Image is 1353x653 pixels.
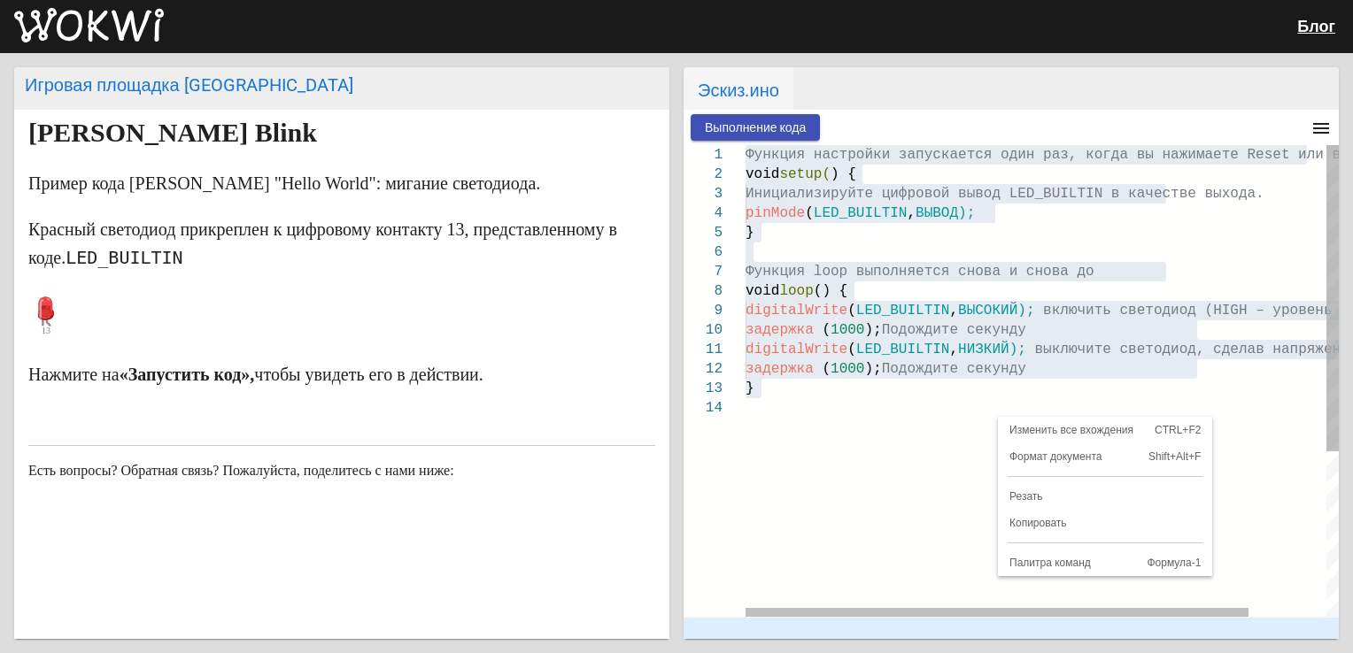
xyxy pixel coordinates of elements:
[746,342,847,357] span: digitalWrite
[746,166,856,182] span: void
[949,303,958,319] span: ,
[746,186,1256,202] span: Инициализируйте цифровой вывод LED_BUILTIN в качестве выхода
[684,67,793,110] span: Эскиз.ино
[746,361,814,377] span: задержка
[746,322,814,338] span: задержка
[831,166,856,182] span: ) {
[999,451,1121,462] span: Формат документа
[746,225,754,241] span: }
[1256,186,1264,202] span: .
[779,283,813,299] span: loop
[28,463,454,478] span: Есть вопросы? Обратная связь? Пожалуйста, поделитесь с нами ниже:
[684,359,723,379] div: 12
[14,8,164,43] img: Вокви
[907,205,916,221] span: ,
[779,166,831,182] span: setup(
[856,303,950,319] span: LED_BUILTIN
[691,114,820,141] button: Выполнение кода
[882,361,1026,377] span: Подождите секунду
[958,342,1026,357] span: НИЗКИЙ);
[746,283,847,299] span: void
[864,322,881,338] span: );
[684,184,723,204] div: 3
[28,119,655,147] h1: [PERSON_NAME] Blink
[882,322,1026,338] span: Подождите секунду
[746,303,847,319] span: digitalWrite
[684,204,723,223] div: 4
[847,303,856,319] span: (
[25,74,353,96] font: Игровая площадка [GEOGRAPHIC_DATA]
[916,205,975,221] span: ВЫВОД);
[864,361,881,377] span: );
[684,320,723,340] div: 10
[814,283,847,299] span: () {
[746,264,1094,280] span: Функция loop выполняется снова и снова до
[746,398,746,399] textarea: Editor content;Press Alt+F1 for Accessibility Options.
[684,262,723,281] div: 7
[831,322,864,338] span: 1000
[684,379,723,398] div: 13
[28,169,655,197] p: Пример кода [PERSON_NAME] "Hello World": мигание светодиода.
[1144,425,1211,435] span: CTRL+F2
[999,491,1211,502] span: Резать
[684,145,723,165] div: 1
[746,147,1272,163] span: Функция настройки запускается один раз, когда вы нажимаете Res
[999,425,1144,435] span: Изменить все вхождения
[684,281,723,301] div: 8
[1310,118,1332,139] mat-icon: menu
[684,340,723,359] div: 11
[831,361,864,377] span: 1000
[1113,557,1211,568] span: Формула-1
[705,120,806,134] span: Выполнение кода
[999,557,1113,568] span: Палитра команд
[684,242,723,262] div: 6
[958,303,1034,319] span: ВЫСОКИЙ);
[66,247,182,268] code: LED_BUILTIN
[856,342,950,357] span: LED_BUILTIN
[814,205,908,221] span: LED_BUILTIN
[822,361,831,377] span: (
[847,342,856,357] span: (
[684,223,723,242] div: 5
[805,205,814,221] span: (
[746,205,805,221] span: pinMode
[1297,17,1335,35] a: Блог
[28,219,617,267] font: Красный светодиод прикреплен к цифровому контакту 13, представленному в коде.
[949,342,958,357] span: ,
[822,322,831,338] span: (
[684,398,723,418] div: 14
[120,365,255,384] strong: «Запустить код»,
[746,380,754,396] span: }
[1121,451,1211,462] span: Shift+Alt+F
[684,165,723,184] div: 2
[28,360,655,388] p: Нажмите на чтобы увидеть его в действии.
[999,518,1211,528] span: Копировать
[684,301,723,320] div: 9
